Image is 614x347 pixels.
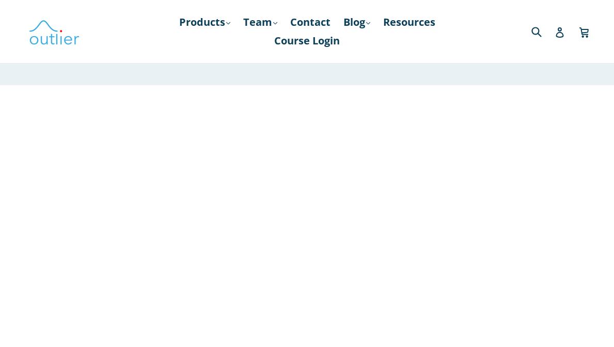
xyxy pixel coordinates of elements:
a: Resources [378,13,440,31]
a: Contact [285,13,336,31]
a: Products [174,13,235,31]
input: Search [529,21,557,42]
a: Blog [338,13,375,31]
a: Team [238,13,282,31]
img: Outlier Linguistics [28,17,80,46]
a: Course Login [269,31,345,50]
